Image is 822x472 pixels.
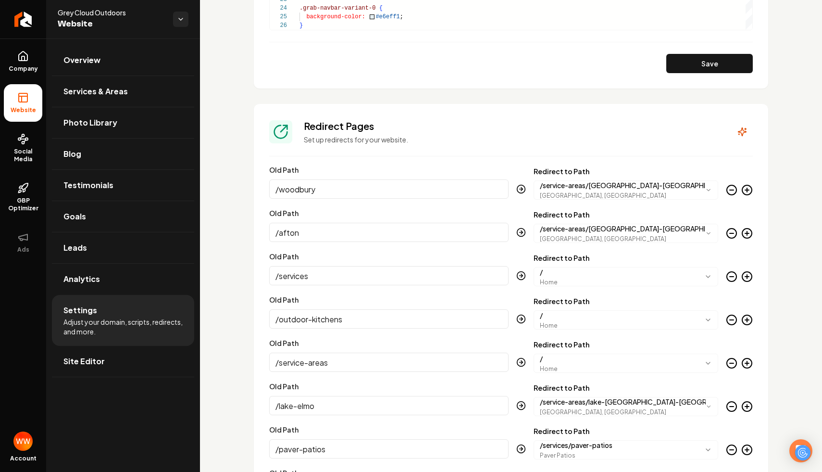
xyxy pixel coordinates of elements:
input: /old-path [269,353,509,372]
label: Old Path [269,166,299,174]
a: Photo Library [52,107,194,138]
span: Overview [63,54,100,66]
label: Redirect to Path [534,428,718,434]
a: GBP Optimizer [4,175,42,220]
a: Leads [52,232,194,263]
span: Social Media [4,148,42,163]
span: Testimonials [63,179,113,191]
span: Settings [63,305,97,316]
span: ; [400,13,403,20]
label: Redirect to Path [534,384,718,391]
input: /old-path [269,309,509,329]
input: /old-path [269,396,509,415]
label: Old Path [269,382,299,391]
span: background-color: [306,13,365,20]
label: Old Path [269,295,299,304]
h3: Redirect Pages [304,119,720,133]
span: Grey Cloud Outdoors [58,8,165,17]
a: Company [4,43,42,80]
button: Save [666,54,753,73]
span: Services & Areas [63,86,128,97]
label: Redirect to Path [534,168,718,175]
input: /old-path [269,223,509,242]
label: Redirect to Path [534,298,718,305]
label: Redirect to Path [534,211,718,218]
a: Analytics [52,264,194,294]
img: Rebolt Logo [14,12,32,27]
span: Website [7,106,40,114]
span: Blog [63,148,81,160]
label: Old Path [269,252,299,261]
span: .grab-navbar-variant-0 [299,5,375,12]
span: Ads [13,246,33,254]
div: Open Intercom Messenger [789,439,812,462]
span: Adjust your domain, scripts, redirects, and more. [63,317,183,336]
label: Old Path [269,339,299,347]
input: /old-path [269,179,509,199]
div: 25 [270,13,287,21]
div: 26 [270,21,287,30]
img: Will Wallace [13,432,33,451]
input: /old-path [269,266,509,285]
div: 24 [270,4,287,13]
a: Social Media [4,126,42,171]
label: Old Path [269,209,299,217]
span: Goals [63,211,86,222]
span: Company [5,65,42,73]
p: Set up redirects for your website. [304,135,720,144]
span: Site Editor [63,356,105,367]
span: Photo Library [63,117,117,128]
a: Blog [52,139,194,169]
a: Testimonials [52,170,194,201]
button: Open user button [13,432,33,451]
input: /old-path [269,439,509,459]
span: #e6eff1 [375,13,399,20]
button: Ads [4,224,42,261]
a: Services & Areas [52,76,194,107]
a: Goals [52,201,194,232]
span: Website [58,17,165,31]
label: Redirect to Path [534,341,718,348]
span: GBP Optimizer [4,197,42,212]
span: { [379,5,383,12]
span: } [299,22,303,29]
span: Leads [63,242,87,254]
a: Site Editor [52,346,194,377]
span: Analytics [63,273,100,285]
span: Account [10,455,37,462]
label: Old Path [269,425,299,434]
label: Redirect to Path [534,255,718,261]
a: Overview [52,45,194,76]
